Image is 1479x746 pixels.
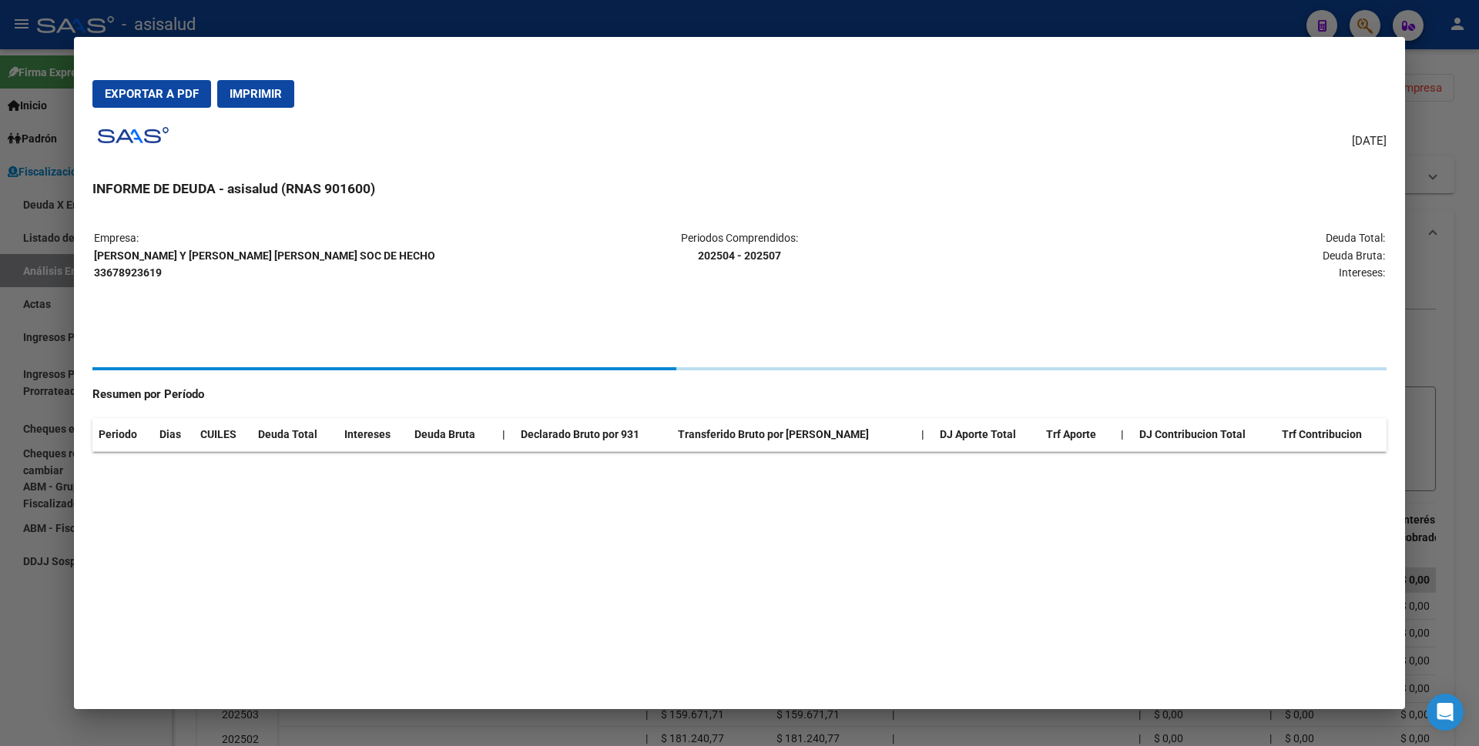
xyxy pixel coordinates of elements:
[153,418,194,451] th: Dias
[252,418,338,451] th: Deuda Total
[92,386,1387,403] h4: Resumen por Período
[934,418,1040,451] th: DJ Aporte Total
[525,229,954,265] p: Periodos Comprendidos:
[672,418,916,451] th: Transferido Bruto por [PERSON_NAME]
[1352,132,1387,150] span: [DATE]
[230,87,282,101] span: Imprimir
[515,418,672,451] th: Declarado Bruto por 931
[698,249,781,262] strong: 202504 - 202507
[1115,418,1133,451] th: |
[408,418,496,451] th: Deuda Bruta
[217,80,294,108] button: Imprimir
[1427,694,1464,731] div: Open Intercom Messenger
[94,249,435,279] strong: [PERSON_NAME] Y [PERSON_NAME] [PERSON_NAME] SOC DE HECHO 33678923619
[194,418,253,451] th: CUILES
[1133,418,1276,451] th: DJ Contribucion Total
[94,229,523,282] p: Empresa:
[1276,418,1387,451] th: Trf Contribucion
[105,87,199,101] span: Exportar a PDF
[92,418,153,451] th: Periodo
[92,80,211,108] button: Exportar a PDF
[1040,418,1115,451] th: Trf Aporte
[915,418,934,451] th: |
[338,418,408,451] th: Intereses
[956,229,1385,282] p: Deuda Total: Deuda Bruta: Intereses:
[496,418,515,451] th: |
[92,179,1387,199] h3: INFORME DE DEUDA - asisalud (RNAS 901600)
